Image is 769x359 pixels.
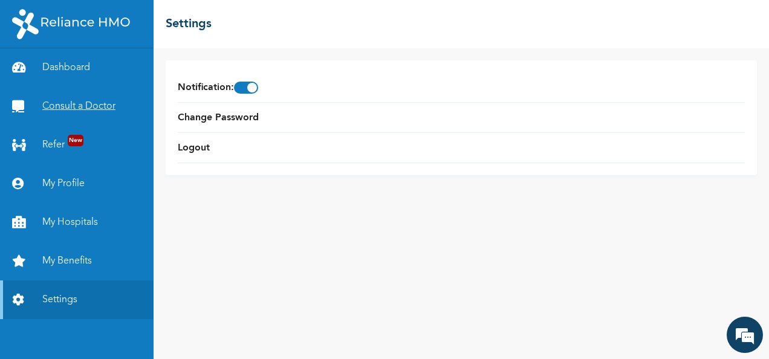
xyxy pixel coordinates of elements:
[198,6,227,35] div: Minimize live chat window
[12,9,130,39] img: RelianceHMO's Logo
[63,68,203,83] div: Chat with us now
[68,135,83,146] span: New
[6,319,118,327] span: Conversation
[6,255,230,297] textarea: Type your message and hit 'Enter'
[178,80,258,95] span: Notification :
[178,141,210,155] a: Logout
[118,297,231,335] div: FAQs
[178,111,259,125] a: Change Password
[166,15,212,33] h2: Settings
[22,60,49,91] img: d_794563401_company_1708531726252_794563401
[70,115,167,237] span: We're online!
